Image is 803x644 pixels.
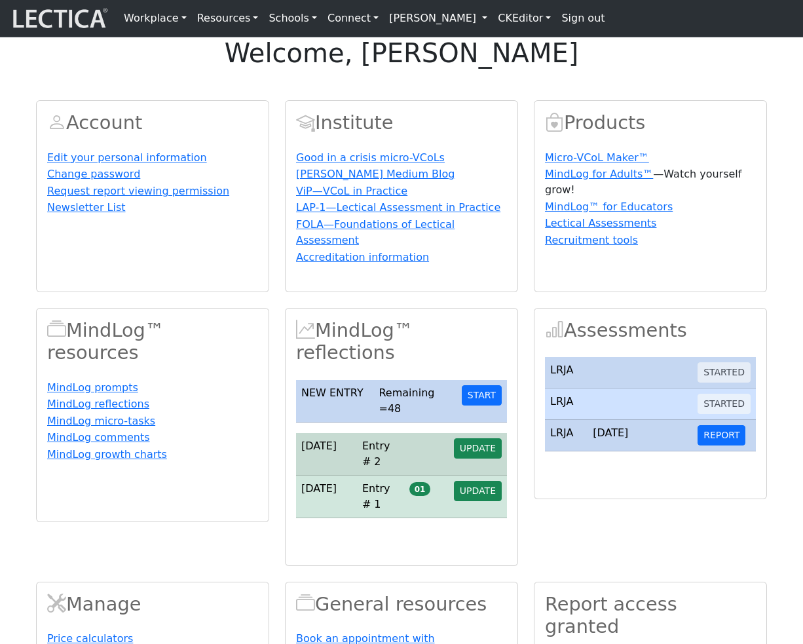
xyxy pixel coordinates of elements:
[545,168,653,180] a: MindLog for Adults™
[545,388,588,420] td: LRJA
[47,319,258,364] h2: MindLog™ resources
[47,111,258,134] h2: Account
[460,485,496,496] span: UPDATE
[545,319,756,342] h2: Assessments
[384,5,493,31] a: [PERSON_NAME]
[296,151,445,164] a: Good in a crisis micro-VCoLs
[462,385,502,406] button: START
[409,482,430,495] span: 01
[47,593,66,615] span: Manage
[296,251,429,263] a: Accreditation information
[556,5,610,31] a: Sign out
[322,5,384,31] a: Connect
[493,5,556,31] a: CKEditor
[296,380,373,423] td: NEW ENTRY
[545,593,756,638] h2: Report access granted
[545,217,656,229] a: Lectical Assessments
[545,111,756,134] h2: Products
[47,381,138,394] a: MindLog prompts
[296,593,507,616] h2: General resources
[545,420,588,451] td: LRJA
[545,319,564,341] span: Assessments
[296,185,407,197] a: ViP—VCoL in Practice
[373,380,456,423] td: Remaining =
[460,443,496,453] span: UPDATE
[47,201,126,214] a: Newsletter List
[296,201,500,214] a: LAP-1—Lectical Assessment in Practice
[301,440,337,452] span: [DATE]
[296,111,315,134] span: Account
[545,234,638,246] a: Recruitment tools
[545,151,649,164] a: Micro-VCoL Maker™
[47,111,66,134] span: Account
[47,415,155,427] a: MindLog micro-tasks
[296,168,455,180] a: [PERSON_NAME] Medium Blog
[357,433,404,476] td: Entry # 2
[454,481,502,501] button: UPDATE
[47,185,229,197] a: Request report viewing permission
[47,593,258,616] h2: Manage
[698,425,745,445] button: REPORT
[296,593,315,615] span: Resources
[545,200,673,213] a: MindLog™ for Educators
[545,357,588,388] td: LRJA
[296,111,507,134] h2: Institute
[454,438,502,459] button: UPDATE
[47,151,207,164] a: Edit your personal information
[47,448,167,461] a: MindLog growth charts
[47,168,140,180] a: Change password
[545,111,564,134] span: Products
[296,319,315,341] span: MindLog
[296,319,507,364] h2: MindLog™ reflections
[192,5,264,31] a: Resources
[263,5,322,31] a: Schools
[388,402,401,415] span: 48
[545,166,756,198] p: —Watch yourself grow!
[119,5,192,31] a: Workplace
[296,218,455,246] a: FOLA—Foundations of Lectical Assessment
[47,431,150,444] a: MindLog comments
[47,319,66,341] span: MindLog™ resources
[10,6,108,31] img: lecticalive
[593,426,628,439] span: [DATE]
[301,482,337,495] span: [DATE]
[47,398,149,410] a: MindLog reflections
[357,475,404,518] td: Entry # 1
